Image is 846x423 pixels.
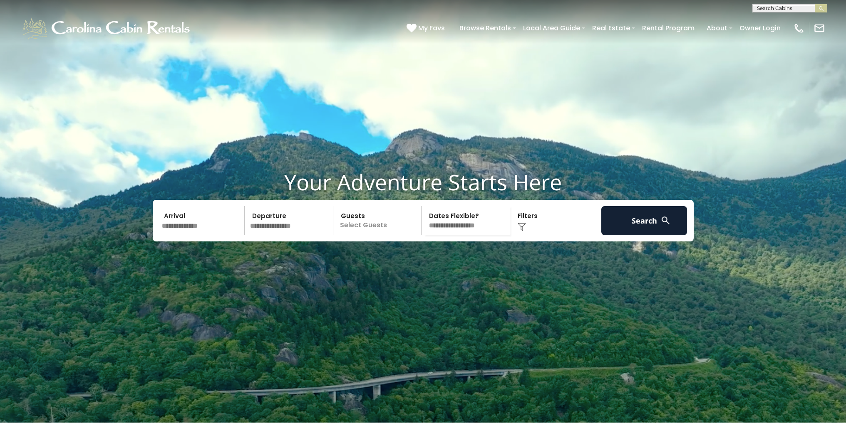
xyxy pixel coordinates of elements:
[336,206,422,235] p: Select Guests
[588,21,634,35] a: Real Estate
[455,21,515,35] a: Browse Rentals
[702,21,732,35] a: About
[6,169,840,195] h1: Your Adventure Starts Here
[407,23,447,34] a: My Favs
[735,21,785,35] a: Owner Login
[21,16,194,41] img: White-1-1-2.png
[418,23,445,33] span: My Favs
[638,21,699,35] a: Rental Program
[519,21,584,35] a: Local Area Guide
[601,206,687,235] button: Search
[518,223,526,231] img: filter--v1.png
[814,22,825,34] img: mail-regular-white.png
[793,22,805,34] img: phone-regular-white.png
[660,215,671,226] img: search-regular-white.png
